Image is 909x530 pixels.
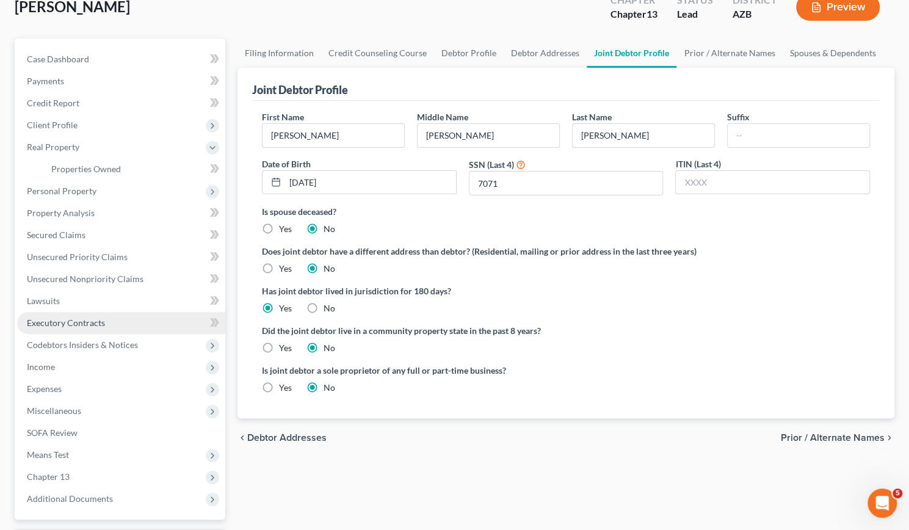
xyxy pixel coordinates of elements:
div: Lead [677,7,713,21]
label: Yes [279,342,292,354]
span: Property Analysis [27,208,95,218]
a: Property Analysis [17,202,225,224]
input: MM/DD/YYYY [285,171,456,194]
i: chevron_right [885,433,894,443]
span: Properties Owned [51,164,121,174]
span: Debtor Addresses [247,433,327,443]
span: Miscellaneous [27,405,81,416]
label: Middle Name [417,111,468,123]
a: Case Dashboard [17,48,225,70]
label: ITIN (Last 4) [675,158,720,170]
label: Yes [279,263,292,275]
label: Is joint debtor a sole proprietor of any full or part-time business? [262,364,560,377]
a: Credit Report [17,92,225,114]
label: No [324,382,335,394]
iframe: Intercom live chat [867,488,897,518]
label: Does joint debtor have a different address than debtor? (Residential, mailing or prior address in... [262,245,870,258]
label: Did the joint debtor live in a community property state in the past 8 years? [262,324,870,337]
span: Prior / Alternate Names [781,433,885,443]
label: Has joint debtor lived in jurisdiction for 180 days? [262,285,870,297]
input: -- [263,124,404,147]
a: Credit Counseling Course [321,38,434,68]
label: Yes [279,382,292,394]
span: Income [27,361,55,372]
div: Joint Debtor Profile [252,82,348,97]
label: No [324,223,335,235]
span: Additional Documents [27,493,113,504]
span: Credit Report [27,98,79,108]
span: Executory Contracts [27,318,105,328]
span: Real Property [27,142,79,152]
span: Client Profile [27,120,78,130]
span: Unsecured Nonpriority Claims [27,274,143,284]
span: Unsecured Priority Claims [27,252,128,262]
a: Unsecured Priority Claims [17,246,225,268]
label: Yes [279,302,292,314]
input: -- [728,124,869,147]
span: Codebtors Insiders & Notices [27,339,138,350]
label: Date of Birth [262,158,311,170]
a: Unsecured Nonpriority Claims [17,268,225,290]
input: -- [573,124,714,147]
span: Means Test [27,449,69,460]
a: Properties Owned [42,158,225,180]
div: Chapter [610,7,657,21]
a: Lawsuits [17,290,225,312]
a: Payments [17,70,225,92]
span: SOFA Review [27,427,78,438]
label: Yes [279,223,292,235]
a: Debtor Profile [434,38,504,68]
label: Suffix [727,111,750,123]
span: Secured Claims [27,230,85,240]
label: SSN (Last 4) [469,158,514,171]
a: Prior / Alternate Names [676,38,782,68]
span: Lawsuits [27,296,60,306]
input: M.I [418,124,559,147]
a: Executory Contracts [17,312,225,334]
a: Debtor Addresses [504,38,587,68]
span: Case Dashboard [27,54,89,64]
span: Chapter 13 [27,471,70,482]
label: No [324,302,335,314]
a: Joint Debtor Profile [587,38,676,68]
div: AZB [733,7,777,21]
span: Personal Property [27,186,96,196]
button: chevron_left Debtor Addresses [237,433,327,443]
input: XXXX [469,172,663,195]
input: XXXX [676,171,869,194]
label: First Name [262,111,304,123]
span: 5 [893,488,902,498]
span: Payments [27,76,64,86]
a: Spouses & Dependents [782,38,883,68]
a: Filing Information [237,38,321,68]
a: SOFA Review [17,422,225,444]
label: No [324,342,335,354]
label: Last Name [572,111,612,123]
label: Is spouse deceased? [262,205,870,218]
span: 13 [646,8,657,20]
label: No [324,263,335,275]
a: Secured Claims [17,224,225,246]
i: chevron_left [237,433,247,443]
span: Expenses [27,383,62,394]
button: Prior / Alternate Names chevron_right [781,433,894,443]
